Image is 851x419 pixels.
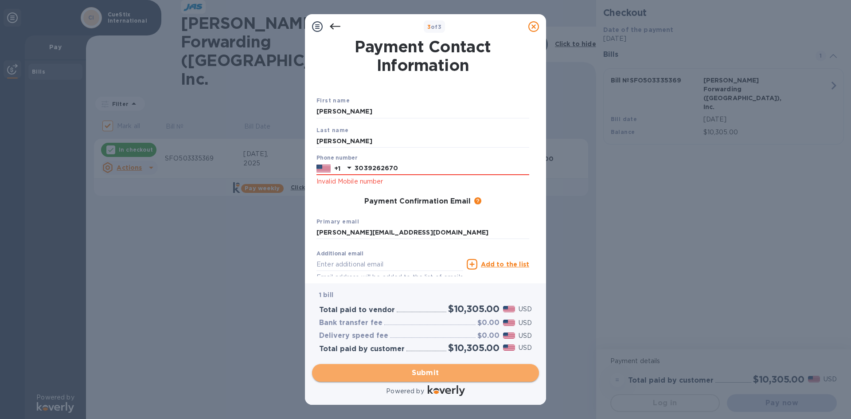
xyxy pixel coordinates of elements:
b: Primary email [316,218,359,225]
img: Logo [428,385,465,396]
u: Add to the list [481,261,529,268]
p: Email address will be added to the list of emails [316,272,463,282]
h3: Total paid by customer [319,345,405,353]
p: USD [519,343,532,352]
h2: $10,305.00 [448,342,500,353]
img: USD [503,320,515,326]
h3: Total paid to vendor [319,306,395,314]
button: Submit [312,364,539,382]
h3: $0.00 [477,332,500,340]
img: USD [503,333,515,339]
b: Last name [316,127,349,133]
b: of 3 [427,23,442,30]
p: Powered by [386,387,424,396]
img: USD [503,345,515,351]
input: Enter your first name [316,105,529,118]
p: +1 [334,164,340,173]
b: 1 bill [319,291,333,298]
input: Enter your primary name [316,226,529,239]
label: Phone number [316,156,357,161]
span: 3 [427,23,431,30]
h1: Payment Contact Information [316,37,529,74]
label: Additional email [316,251,363,257]
p: Invalid Mobile number [316,176,529,187]
img: US [316,164,331,173]
h3: Payment Confirmation Email [364,197,471,206]
input: Enter additional email [316,258,463,271]
p: USD [519,305,532,314]
b: First name [316,97,350,104]
p: USD [519,318,532,328]
span: Submit [319,368,532,378]
h2: $10,305.00 [448,303,500,314]
p: USD [519,331,532,341]
input: Enter your last name [316,134,529,148]
input: Enter your phone number [355,162,529,175]
img: USD [503,306,515,312]
h3: Delivery speed fee [319,332,388,340]
h3: Bank transfer fee [319,319,383,327]
h3: $0.00 [477,319,500,327]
